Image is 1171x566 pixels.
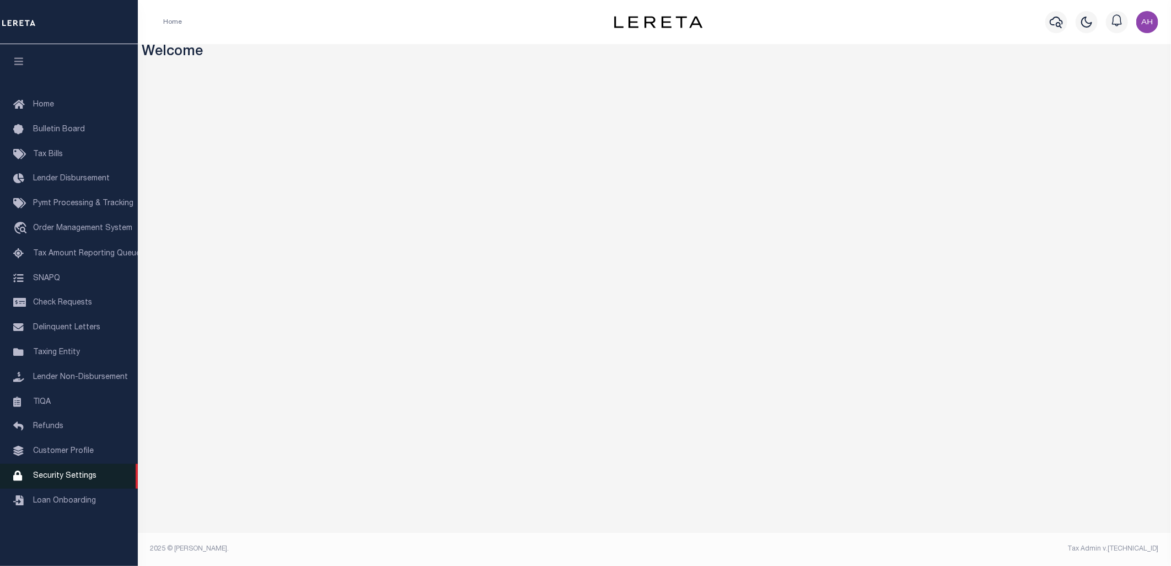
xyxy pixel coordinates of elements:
[33,497,96,505] span: Loan Onboarding
[614,16,702,28] img: logo-dark.svg
[33,373,128,381] span: Lender Non-Disbursement
[1136,11,1158,33] img: svg+xml;base64,PHN2ZyB4bWxucz0iaHR0cDovL3d3dy53My5vcmcvMjAwMC9zdmciIHBvaW50ZXItZXZlbnRzPSJub25lIi...
[33,225,132,232] span: Order Management System
[33,101,54,109] span: Home
[33,151,63,158] span: Tax Bills
[33,175,110,183] span: Lender Disbursement
[33,250,141,258] span: Tax Amount Reporting Queue
[33,423,63,430] span: Refunds
[13,222,31,236] i: travel_explore
[163,17,182,27] li: Home
[33,447,94,455] span: Customer Profile
[663,544,1159,554] div: Tax Admin v.[TECHNICAL_ID]
[33,299,92,307] span: Check Requests
[33,472,96,480] span: Security Settings
[33,349,80,356] span: Taxing Entity
[33,274,60,282] span: SNAPQ
[33,324,100,332] span: Delinquent Letters
[142,544,655,554] div: 2025 © [PERSON_NAME].
[33,200,133,207] span: Pymt Processing & Tracking
[33,398,51,405] span: TIQA
[142,44,1167,61] h3: Welcome
[33,126,85,134] span: Bulletin Board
